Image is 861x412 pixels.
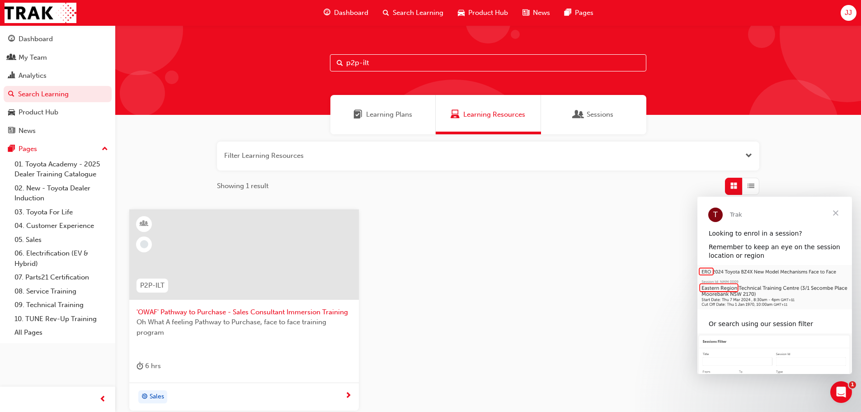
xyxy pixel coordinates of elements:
[730,181,737,191] span: Grid
[141,218,147,230] span: learningResourceType_INSTRUCTOR_LED-icon
[337,58,343,68] span: Search
[19,71,47,81] div: Analytics
[136,360,143,372] span: duration-icon
[8,90,14,99] span: search-icon
[19,52,47,63] div: My Team
[748,181,754,191] span: List
[541,95,646,134] a: SessionsSessions
[136,360,161,372] div: 6 hrs
[4,49,112,66] a: My Team
[376,4,451,22] a: search-iconSearch Learning
[436,95,541,134] a: Learning ResourcesLearning Resources
[19,126,36,136] div: News
[140,240,148,248] span: learningRecordVerb_NONE-icon
[11,233,112,247] a: 05. Sales
[8,145,15,153] span: pages-icon
[141,391,148,403] span: target-icon
[697,197,852,374] iframe: Intercom live chat message
[587,109,613,120] span: Sessions
[11,205,112,219] a: 03. Toyota For Life
[4,123,112,139] a: News
[393,8,443,18] span: Search Learning
[129,209,359,411] a: P2P-ILT'OWAF' Pathway to Purchase - Sales Consultant Immersion TrainingOh What A feeling Pathway ...
[99,394,106,405] span: prev-icon
[366,109,412,120] span: Learning Plans
[575,8,593,18] span: Pages
[19,34,53,44] div: Dashboard
[515,4,557,22] a: news-iconNews
[383,7,389,19] span: search-icon
[8,54,15,62] span: people-icon
[4,86,112,103] a: Search Learning
[4,29,112,141] button: DashboardMy TeamAnalyticsSearch LearningProduct HubNews
[845,8,852,18] span: JJ
[533,8,550,18] span: News
[334,8,368,18] span: Dashboard
[849,381,856,388] span: 1
[11,284,112,298] a: 08. Service Training
[8,127,15,135] span: news-icon
[345,392,352,400] span: next-icon
[136,317,352,337] span: Oh What A feeling Pathway to Purchase, face to face training program
[11,219,112,233] a: 04. Customer Experience
[11,270,112,284] a: 07. Parts21 Certification
[11,181,112,205] a: 02. New - Toyota Dealer Induction
[11,298,112,312] a: 09. Technical Training
[11,312,112,326] a: 10. TUNE Rev-Up Training
[11,326,112,340] a: All Pages
[8,35,15,43] span: guage-icon
[463,109,525,120] span: Learning Resources
[324,7,330,19] span: guage-icon
[330,54,646,71] input: Search...
[830,381,852,403] iframe: Intercom live chat
[11,157,112,181] a: 01. Toyota Academy - 2025 Dealer Training Catalogue
[19,144,37,154] div: Pages
[451,4,515,22] a: car-iconProduct Hub
[11,246,112,270] a: 06. Electrification (EV & Hybrid)
[5,3,76,23] img: Trak
[522,7,529,19] span: news-icon
[4,141,112,157] button: Pages
[841,5,856,21] button: JJ
[136,307,352,317] span: 'OWAF' Pathway to Purchase - Sales Consultant Immersion Training
[565,7,571,19] span: pages-icon
[316,4,376,22] a: guage-iconDashboard
[458,7,465,19] span: car-icon
[19,107,58,118] div: Product Hub
[8,72,15,80] span: chart-icon
[8,109,15,117] span: car-icon
[745,151,752,161] button: Open the filter
[353,109,362,120] span: Learning Plans
[140,280,165,291] span: P2P-ILT
[150,392,164,402] span: Sales
[4,104,112,121] a: Product Hub
[4,31,112,47] a: Dashboard
[4,67,112,84] a: Analytics
[574,109,583,120] span: Sessions
[468,8,508,18] span: Product Hub
[330,95,436,134] a: Learning PlansLearning Plans
[557,4,601,22] a: pages-iconPages
[102,143,108,155] span: up-icon
[451,109,460,120] span: Learning Resources
[217,181,268,191] span: Showing 1 result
